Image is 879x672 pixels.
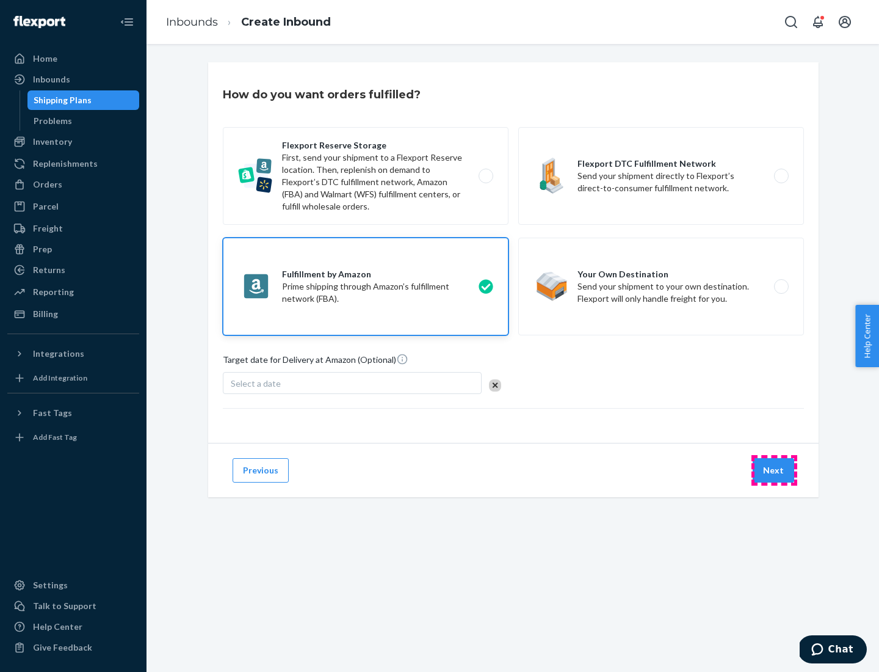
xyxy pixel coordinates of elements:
h3: How do you want orders fulfilled? [223,87,421,103]
a: Help Center [7,617,139,637]
div: Shipping Plans [34,94,92,106]
div: Settings [33,579,68,591]
ol: breadcrumbs [156,4,341,40]
div: Returns [33,264,65,276]
a: Add Integration [7,368,139,388]
a: Prep [7,239,139,259]
div: Add Fast Tag [33,432,77,442]
button: Give Feedback [7,638,139,657]
div: Home [33,53,57,65]
button: Help Center [855,305,879,367]
button: Previous [233,458,289,483]
iframe: Opens a widget where you can chat to one of our agents [800,635,867,666]
a: Reporting [7,282,139,302]
a: Inbounds [7,70,139,89]
button: Integrations [7,344,139,363]
a: Returns [7,260,139,280]
a: Inventory [7,132,139,152]
span: Target date for Delivery at Amazon (Optional) [223,353,408,371]
a: Orders [7,175,139,194]
div: Add Integration [33,373,87,383]
a: Create Inbound [241,15,331,29]
button: Open Search Box [779,10,803,34]
a: Shipping Plans [27,90,140,110]
div: Help Center [33,621,82,633]
div: Inbounds [33,73,70,86]
div: Integrations [33,348,84,360]
a: Parcel [7,197,139,216]
div: Freight [33,222,63,235]
div: Give Feedback [33,641,92,654]
div: Billing [33,308,58,320]
div: Prep [33,243,52,255]
button: Open account menu [833,10,857,34]
a: Settings [7,575,139,595]
div: Orders [33,178,62,191]
a: Billing [7,304,139,324]
div: Problems [34,115,72,127]
div: Fast Tags [33,407,72,419]
a: Freight [7,219,139,238]
button: Open notifications [806,10,830,34]
div: Talk to Support [33,600,96,612]
div: Parcel [33,200,59,213]
a: Home [7,49,139,68]
button: Next [753,458,794,483]
div: Inventory [33,136,72,148]
a: Problems [27,111,140,131]
button: Fast Tags [7,403,139,423]
img: Flexport logo [13,16,65,28]
div: Replenishments [33,158,98,170]
a: Replenishments [7,154,139,173]
div: Reporting [33,286,74,298]
a: Inbounds [166,15,218,29]
span: Select a date [231,378,281,389]
button: Talk to Support [7,596,139,616]
a: Add Fast Tag [7,428,139,447]
button: Close Navigation [115,10,139,34]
